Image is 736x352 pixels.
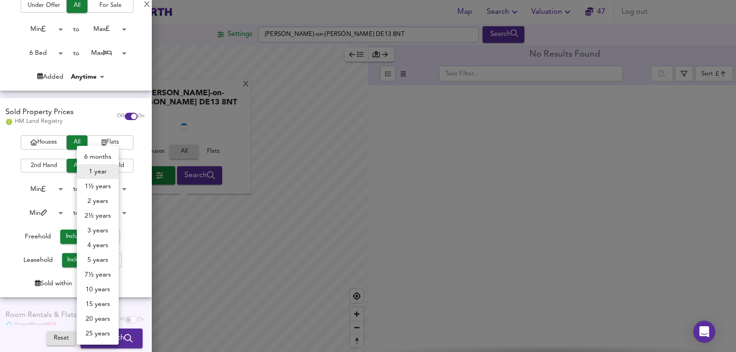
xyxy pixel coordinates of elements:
li: 25 years [77,326,119,341]
li: 2 years [77,194,119,208]
li: 2½ years [77,208,119,223]
li: 4 years [77,238,119,253]
li: 7½ years [77,267,119,282]
li: 5 years [77,253,119,267]
li: 6 months [77,150,119,164]
li: 20 years [77,312,119,326]
div: Open Intercom Messenger [693,321,715,343]
li: 1 year [77,164,119,179]
li: 1½ years [77,179,119,194]
li: 10 years [77,282,119,297]
li: 3 years [77,223,119,238]
li: 15 years [77,297,119,312]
